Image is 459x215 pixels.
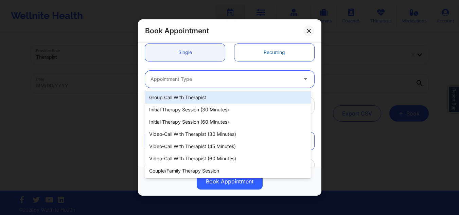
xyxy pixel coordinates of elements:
div: Couple/Family Therapy Session [145,165,311,177]
div: Video-Call with Therapist (45 minutes) [145,140,311,153]
a: Not Registered Patient [234,132,314,150]
div: Patient information: [140,121,319,128]
h2: Book Appointment [145,26,209,35]
button: Book Appointment [197,173,263,190]
div: Video-Call with Therapist (60 minutes) [145,153,311,165]
div: Initial Therapy Session (30 minutes) [145,104,311,116]
div: Initial Therapy Session (60 minutes) [145,116,311,128]
div: Video-Call with Therapist (30 minutes) [145,128,311,140]
div: Group Call with Therapist [145,91,311,104]
a: Recurring [234,43,314,61]
a: Single [145,43,225,61]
